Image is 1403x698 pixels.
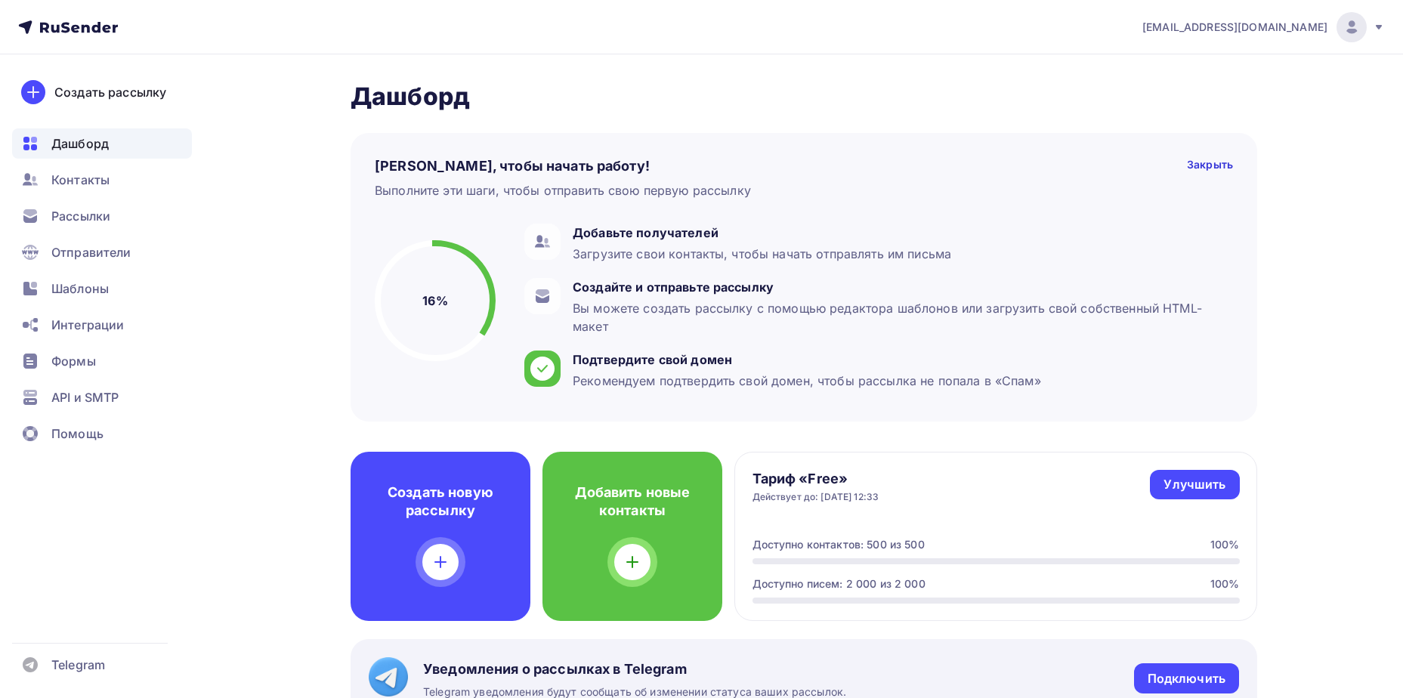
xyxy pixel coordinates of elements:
h4: Тариф «Free» [752,470,879,488]
span: Помощь [51,425,104,443]
div: Улучшить [1164,476,1225,493]
span: Шаблоны [51,280,109,298]
a: Отправители [12,237,192,267]
div: Закрыть [1187,157,1233,175]
a: Дашборд [12,128,192,159]
div: Вы можете создать рассылку с помощью редактора шаблонов или загрузить свой собственный HTML-макет [573,299,1225,335]
span: Отправители [51,243,131,261]
div: Действует до: [DATE] 12:33 [752,491,879,503]
a: Контакты [12,165,192,195]
span: Формы [51,352,96,370]
h4: Создать новую рассылку [375,483,506,520]
span: Рассылки [51,207,110,225]
span: API и SMTP [51,388,119,406]
a: [EMAIL_ADDRESS][DOMAIN_NAME] [1142,12,1385,42]
span: Дашборд [51,134,109,153]
h2: Дашборд [351,82,1257,112]
div: Подключить [1148,670,1225,687]
div: Создайте и отправьте рассылку [573,278,1225,296]
h4: [PERSON_NAME], чтобы начать работу! [375,157,650,175]
div: Добавьте получателей [573,224,951,242]
div: Рекомендуем подтвердить свой домен, чтобы рассылка не попала в «Спам» [573,372,1041,390]
span: Telegram [51,656,105,674]
div: Загрузите свои контакты, чтобы начать отправлять им письма [573,245,951,263]
a: Шаблоны [12,273,192,304]
div: Подтвердите свой домен [573,351,1041,369]
div: Выполните эти шаги, чтобы отправить свою первую рассылку [375,181,751,199]
a: Формы [12,346,192,376]
div: 100% [1210,576,1240,591]
span: [EMAIL_ADDRESS][DOMAIN_NAME] [1142,20,1327,35]
span: Уведомления о рассылках в Telegram [423,660,846,678]
a: Рассылки [12,201,192,231]
span: Контакты [51,171,110,189]
div: 100% [1210,537,1240,552]
div: Создать рассылку [54,83,166,101]
div: Доступно писем: 2 000 из 2 000 [752,576,926,591]
span: Интеграции [51,316,124,334]
div: Доступно контактов: 500 из 500 [752,537,925,552]
h5: 16% [422,292,447,310]
h4: Добавить новые контакты [567,483,698,520]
